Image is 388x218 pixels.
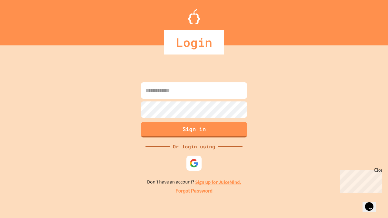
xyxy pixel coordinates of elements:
iframe: chat widget [363,194,382,212]
button: Sign in [141,122,247,137]
p: Don't have an account? [147,178,241,186]
a: Sign up for JuiceMind. [195,179,241,185]
div: Or login using [170,143,218,150]
div: Login [164,30,224,54]
iframe: chat widget [338,167,382,193]
div: Chat with us now!Close [2,2,42,38]
img: Logo.svg [188,9,200,24]
a: Forgot Password [176,187,212,195]
img: google-icon.svg [189,159,199,168]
